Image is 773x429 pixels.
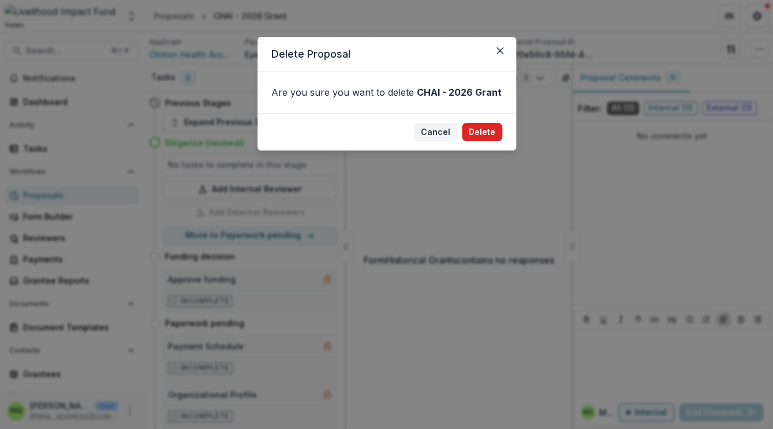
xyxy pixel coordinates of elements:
[417,86,502,98] strong: CHAI - 2026 Grant
[491,42,509,60] button: Close
[414,123,457,141] button: Cancel
[462,123,502,141] button: Delete
[257,37,516,71] header: Delete Proposal
[257,71,516,113] div: Are you sure you want to delete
